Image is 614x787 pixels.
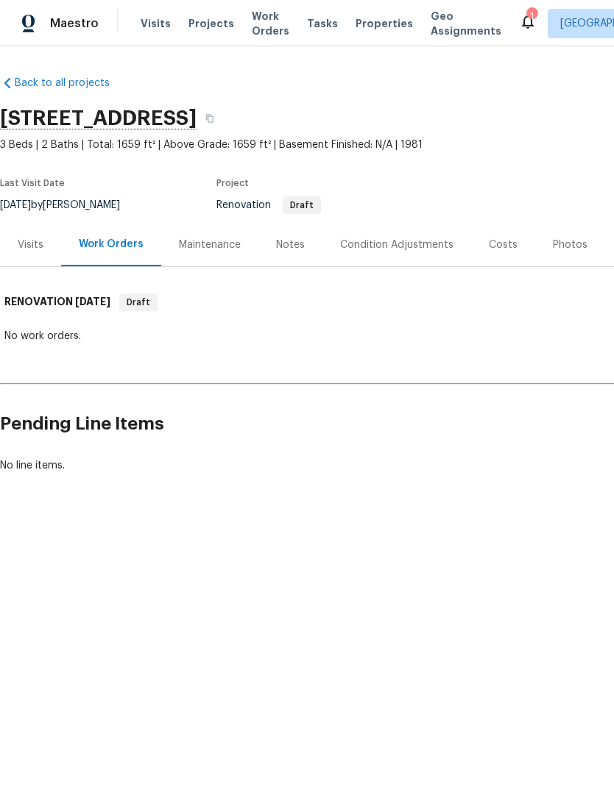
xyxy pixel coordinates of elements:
[18,238,43,252] div: Visits
[489,238,518,252] div: Costs
[216,179,249,188] span: Project
[356,16,413,31] span: Properties
[526,9,537,24] div: 1
[340,238,454,252] div: Condition Adjustments
[276,238,305,252] div: Notes
[431,9,501,38] span: Geo Assignments
[197,105,223,132] button: Copy Address
[307,18,338,29] span: Tasks
[4,293,110,311] h6: RENOVATION
[252,9,289,38] span: Work Orders
[79,237,144,252] div: Work Orders
[50,16,99,31] span: Maestro
[121,295,156,310] span: Draft
[75,296,110,307] span: [DATE]
[188,16,234,31] span: Projects
[284,201,320,210] span: Draft
[141,16,171,31] span: Visits
[216,200,321,210] span: Renovation
[179,238,241,252] div: Maintenance
[553,238,587,252] div: Photos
